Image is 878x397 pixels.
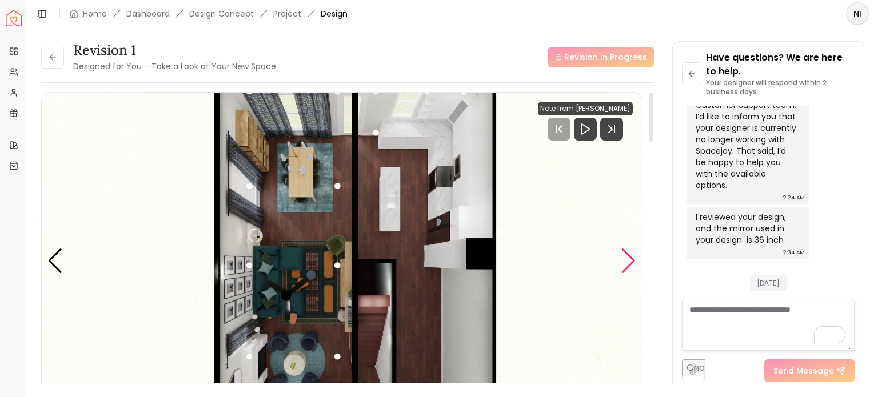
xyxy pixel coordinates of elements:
svg: Next Track [600,118,623,141]
button: NI [846,2,869,25]
div: 2:24 AM [783,192,805,203]
div: Next slide [621,248,636,274]
div: Note from [PERSON_NAME] [538,102,633,115]
div: I reviewed your design, and the mirror used in your design is 36 inch [696,211,798,246]
small: Designed for You – Take a Look at Your New Space [73,61,276,72]
span: Design [321,8,348,19]
span: [DATE] [750,275,787,291]
img: Spacejoy Logo [6,10,22,26]
a: Spacejoy [6,10,22,26]
div: Previous slide [47,248,63,274]
a: Project [273,8,301,19]
textarea: To enrich screen reader interactions, please activate Accessibility in Grammarly extension settings [682,299,855,350]
p: Your designer will respond within 2 business days. [706,78,855,97]
svg: Play [578,122,592,136]
div: Thanks for your message! I’m [PERSON_NAME] from the Customer Support team. I’d like to inform you... [696,65,798,191]
div: 2:34 AM [783,247,805,258]
li: Design Concept [189,8,254,19]
p: Have questions? We are here to help. [706,51,855,78]
span: NI [847,3,868,24]
nav: breadcrumb [69,8,348,19]
h3: Revision 1 [73,41,276,59]
a: Home [83,8,107,19]
a: Dashboard [126,8,170,19]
